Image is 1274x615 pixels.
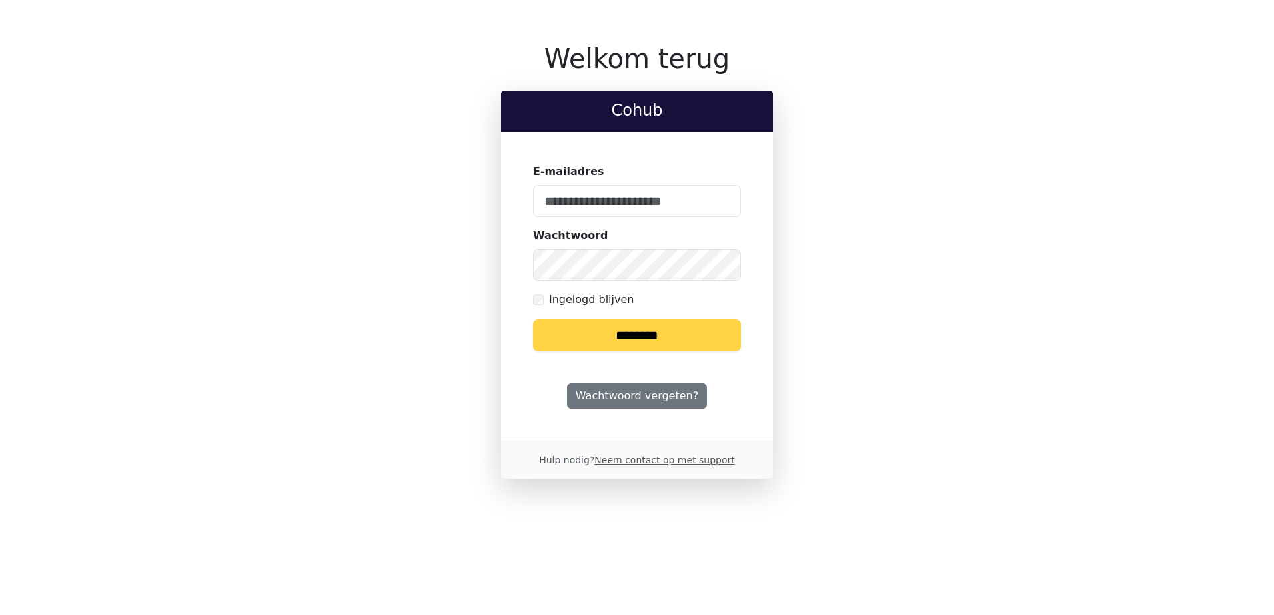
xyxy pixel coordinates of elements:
a: Neem contact op met support [594,455,734,465]
small: Hulp nodig? [539,455,735,465]
label: E-mailadres [533,164,604,180]
a: Wachtwoord vergeten? [567,383,707,409]
label: Wachtwoord [533,228,608,244]
label: Ingelogd blijven [549,292,634,307]
h1: Welkom terug [501,43,773,75]
h2: Cohub [512,101,762,120]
